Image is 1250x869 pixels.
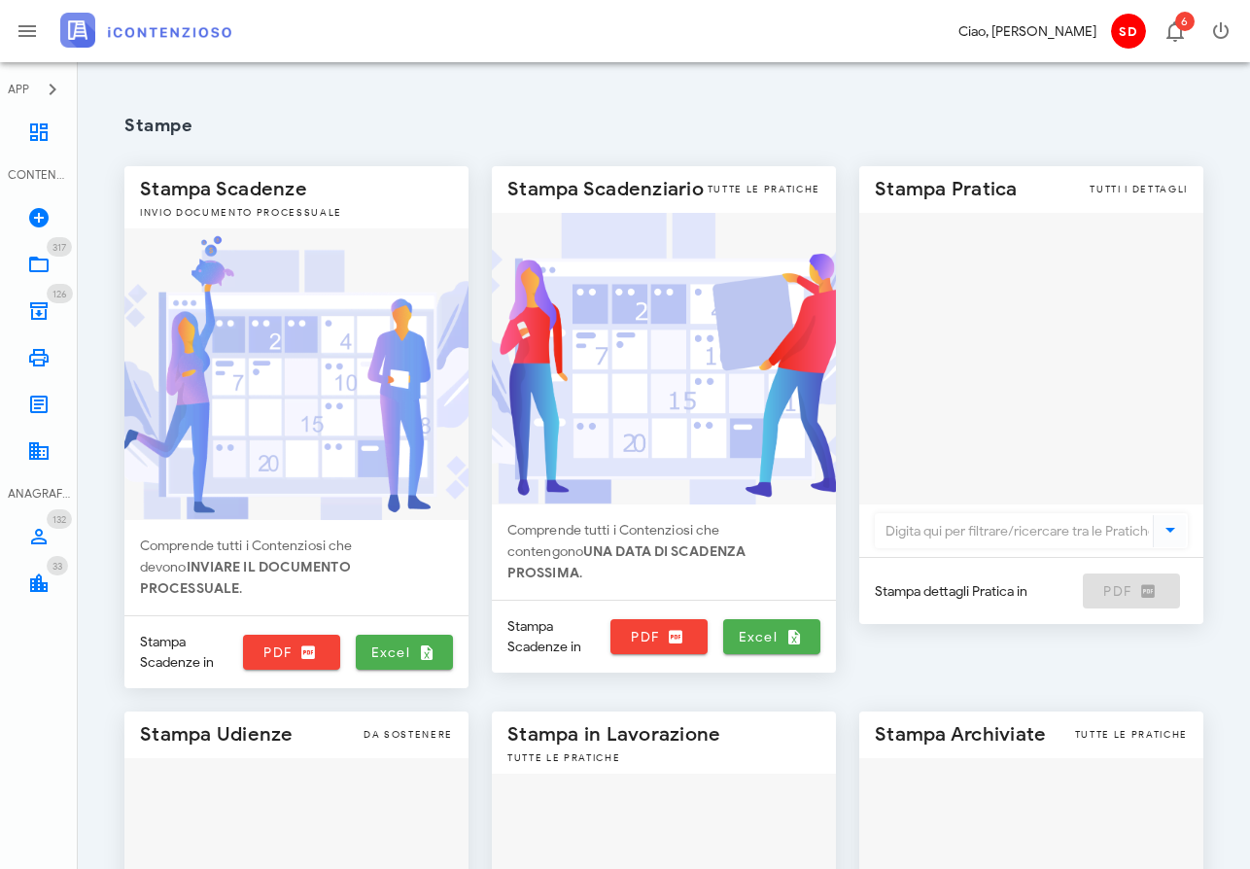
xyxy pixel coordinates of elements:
[958,21,1096,42] div: Ciao, [PERSON_NAME]
[1111,14,1146,49] span: SD
[52,513,66,526] span: 132
[1075,727,1188,743] span: tutte le pratiche
[52,560,62,573] span: 33
[876,514,1149,547] input: Digita qui per filtrare/ricercare tra le Pratiche
[140,632,243,673] span: Stampa Scadenze in
[140,205,342,221] span: Invio documento processuale
[8,485,70,503] div: ANAGRAFICA
[356,635,453,670] a: Excel
[1151,8,1198,54] button: Distintivo
[875,174,1018,205] span: Stampa Pratica
[1175,12,1195,31] span: Distintivo
[52,241,66,254] span: 317
[47,284,73,303] span: Distintivo
[507,616,610,657] span: Stampa Scadenze in
[507,174,704,205] span: Stampa Scadenziario
[618,628,700,645] span: PDF
[140,174,307,205] span: Stampa Scadenze
[492,504,836,600] div: Comprende tutti i Contenziosi che contengono .
[507,719,720,750] span: Stampa in Lavorazione
[251,643,332,661] span: PDF
[47,556,68,575] span: Distintivo
[124,113,1203,139] h1: Stampe
[364,727,453,743] span: da sostenere
[364,643,445,661] span: Excel
[507,750,620,766] span: tutte le pratiche
[47,509,72,529] span: Distintivo
[723,619,820,654] a: Excel
[140,719,294,750] span: Stampa Udienze
[47,237,72,257] span: Distintivo
[52,288,67,300] span: 126
[140,559,351,597] strong: INVIARE IL DOCUMENTO PROCESSUALE
[731,628,813,645] span: Excel
[243,635,340,670] a: PDF
[1104,8,1151,54] button: SD
[124,520,469,615] div: Comprende tutti i Contenziosi che devono .
[875,581,1027,602] span: Stampa dettagli Pratica in
[60,13,231,48] img: logo-text-2x.png
[8,166,70,184] div: CONTENZIOSO
[708,182,820,197] span: tutte le pratiche
[875,719,1046,750] span: Stampa Archiviate
[610,619,708,654] a: PDF
[1090,182,1188,197] span: tutti i dettagli
[507,543,746,581] strong: UNA DATA DI SCADENZA PROSSIMA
